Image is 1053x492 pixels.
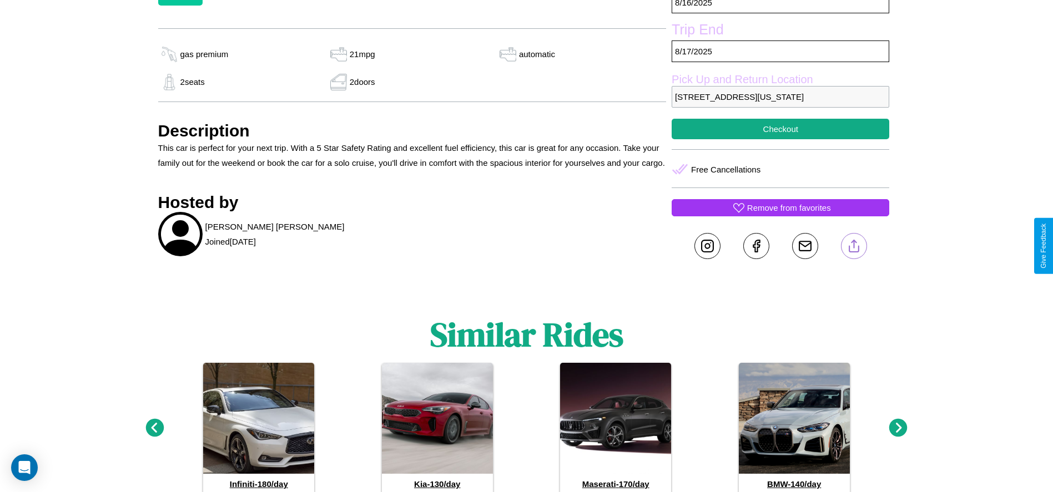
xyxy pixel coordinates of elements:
p: Free Cancellations [691,162,760,177]
p: This car is perfect for your next trip. With a 5 Star Safety Rating and excellent fuel efficiency... [158,140,667,170]
button: Remove from favorites [672,199,889,216]
img: gas [158,74,180,90]
p: 21 mpg [350,47,375,62]
img: gas [328,74,350,90]
div: Give Feedback [1040,224,1047,268]
p: gas premium [180,47,229,62]
img: gas [497,46,519,63]
p: 2 seats [180,74,205,89]
label: Trip End [672,22,889,40]
p: Joined [DATE] [205,234,256,249]
p: [STREET_ADDRESS][US_STATE] [672,86,889,108]
button: Checkout [672,119,889,139]
p: Remove from favorites [747,200,831,215]
h3: Hosted by [158,193,667,212]
div: Open Intercom Messenger [11,454,38,481]
h1: Similar Rides [430,312,623,357]
img: gas [328,46,350,63]
h3: Description [158,121,667,140]
label: Pick Up and Return Location [672,73,889,86]
p: automatic [519,47,555,62]
img: gas [158,46,180,63]
p: 8 / 17 / 2025 [672,40,889,62]
p: 2 doors [350,74,375,89]
p: [PERSON_NAME] [PERSON_NAME] [205,219,345,234]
